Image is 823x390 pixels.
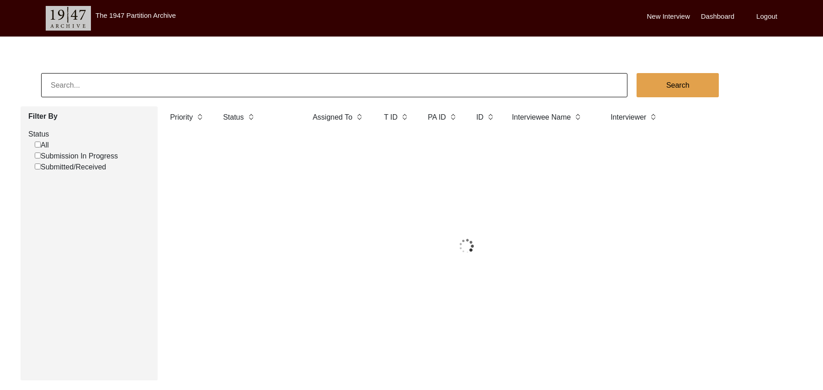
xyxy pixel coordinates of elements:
[35,151,118,162] label: Submission In Progress
[196,112,203,122] img: sort-button.png
[223,112,244,123] label: Status
[96,11,176,19] label: The 1947 Partition Archive
[487,112,494,122] img: sort-button.png
[35,153,41,158] input: Submission In Progress
[28,129,151,140] label: Status
[611,112,646,123] label: Interviewer
[28,111,151,122] label: Filter By
[384,112,398,123] label: T ID
[35,140,49,151] label: All
[650,112,656,122] img: sort-button.png
[35,162,106,173] label: Submitted/Received
[450,112,456,122] img: sort-button.png
[41,73,627,97] input: Search...
[701,11,734,22] label: Dashboard
[401,112,408,122] img: sort-button.png
[170,112,193,123] label: Priority
[46,6,91,31] img: header-logo.png
[512,112,571,123] label: Interviewee Name
[35,142,41,148] input: All
[637,73,719,97] button: Search
[476,112,483,123] label: ID
[313,112,352,123] label: Assigned To
[356,112,362,122] img: sort-button.png
[428,112,446,123] label: PA ID
[35,163,41,169] input: Submitted/Received
[432,223,501,269] img: 1*9EBHIOzhE1XfMYoKz1JcsQ.gif
[574,112,581,122] img: sort-button.png
[756,11,777,22] label: Logout
[248,112,254,122] img: sort-button.png
[647,11,690,22] label: New Interview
